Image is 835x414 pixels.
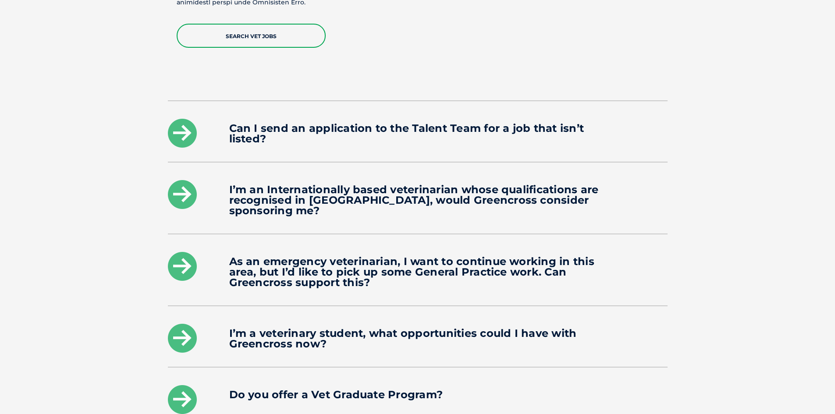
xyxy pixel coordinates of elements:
a: Search Vet Jobs [177,24,326,48]
h4: I’m a veterinary student, what opportunities could I have with Greencross now? [229,328,606,349]
h4: Can I send an application to the Talent Team for a job that isn’t listed? [229,123,606,144]
h4: Do you offer a Vet Graduate Program? [229,389,606,400]
h4: I’m an Internationally based veterinarian whose qualifications are recognised in [GEOGRAPHIC_DATA... [229,184,606,216]
h4: As an emergency veterinarian, I want to continue working in this area, but I’d like to pick up so... [229,256,606,288]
